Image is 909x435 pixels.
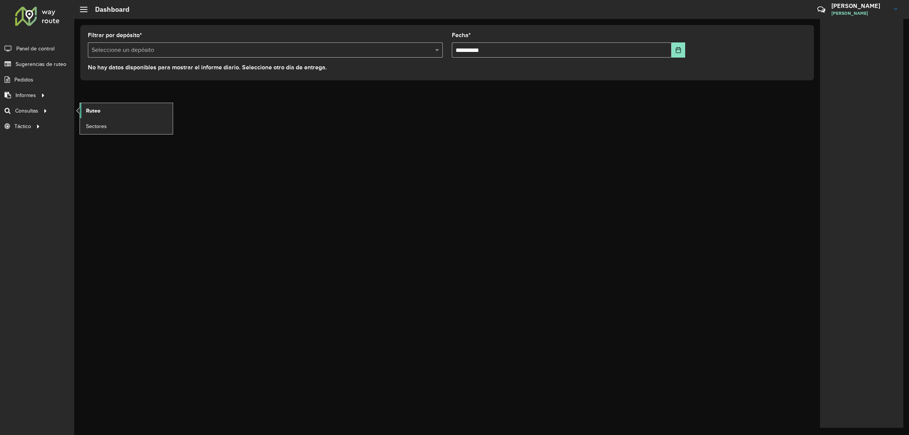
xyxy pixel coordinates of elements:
span: Táctico [14,122,31,130]
span: Pedidos [14,76,33,84]
label: No hay datos disponibles para mostrar el informe diario. Seleccione otro día de entrega. [88,63,327,72]
span: [PERSON_NAME] [831,10,888,17]
h3: [PERSON_NAME] [831,2,888,9]
span: Consultas [15,107,38,115]
a: Sectores [80,119,173,134]
a: Contacto rápido [813,2,829,18]
label: Fecha [452,31,471,40]
h2: Dashboard [87,5,130,14]
span: Sugerencias de ruteo [16,60,66,68]
span: Informes [16,91,36,99]
span: Sectores [86,122,107,130]
a: Ruteo [80,103,173,118]
button: Choose Date [672,42,685,58]
label: Filtrar por depósito [88,31,142,40]
span: Ruteo [86,107,100,115]
span: Panel de control [16,45,55,53]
